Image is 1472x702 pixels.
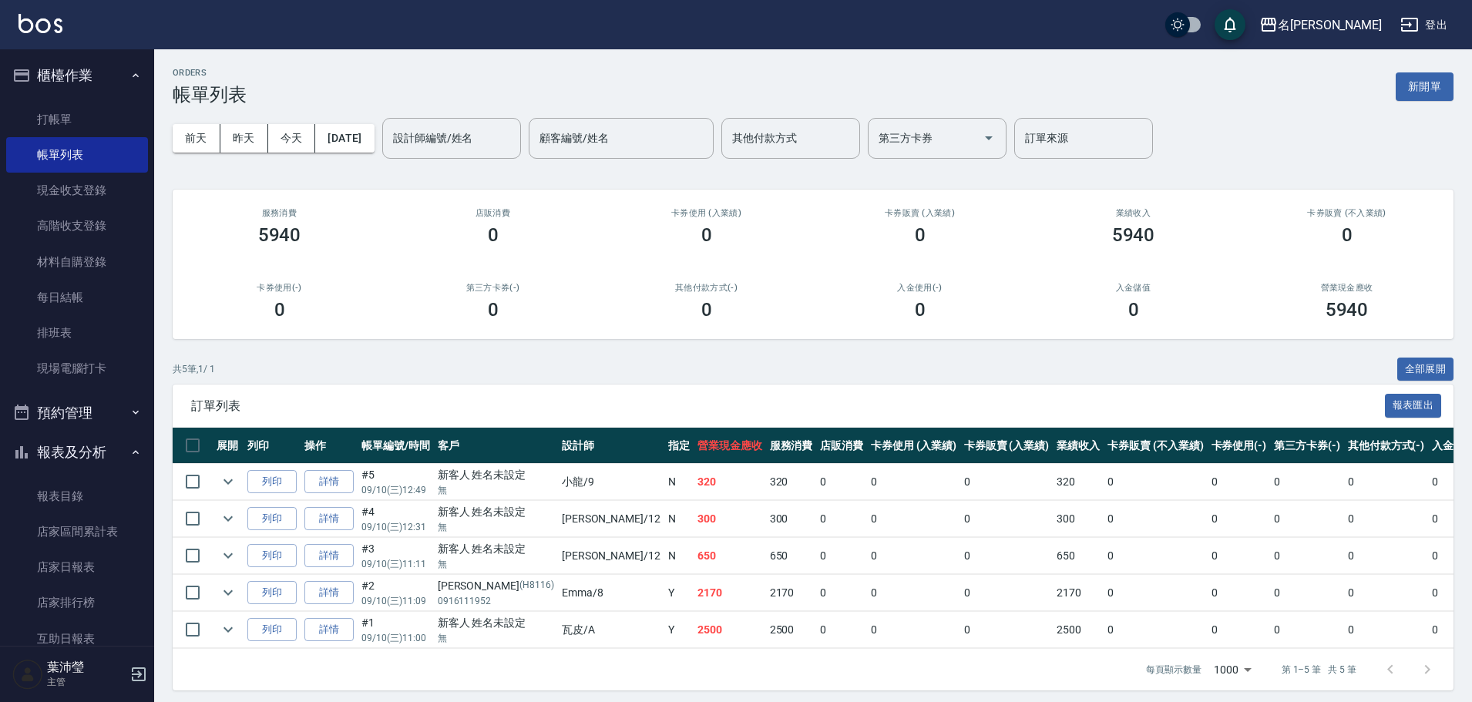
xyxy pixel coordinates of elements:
td: 0 [960,501,1054,537]
a: 打帳單 [6,102,148,137]
td: 0 [816,575,867,611]
td: 0 [867,538,960,574]
h3: 服務消費 [191,208,368,218]
button: expand row [217,581,240,604]
div: 新客人 姓名未設定 [438,504,554,520]
button: 列印 [247,618,297,642]
td: Y [664,575,694,611]
a: 每日結帳 [6,280,148,315]
td: 小龍 /9 [558,464,664,500]
td: #5 [358,464,434,500]
a: 店家日報表 [6,549,148,585]
th: 店販消費 [816,428,867,464]
h3: 0 [1342,224,1353,246]
button: 報表匯出 [1385,394,1442,418]
td: 650 [694,538,766,574]
th: 服務消費 [766,428,817,464]
td: 2170 [694,575,766,611]
h2: 店販消費 [405,208,581,218]
td: #3 [358,538,434,574]
td: 0 [1208,575,1271,611]
a: 詳情 [304,507,354,531]
p: 09/10 (三) 12:49 [361,483,430,497]
p: 主管 [47,675,126,689]
p: 0916111952 [438,594,554,608]
h3: 0 [274,299,285,321]
td: 0 [1208,501,1271,537]
p: 第 1–5 筆 共 5 筆 [1282,663,1356,677]
button: 報表及分析 [6,432,148,472]
a: 店家區間累計表 [6,514,148,549]
button: 列印 [247,581,297,605]
th: 卡券販賣 (不入業績) [1104,428,1207,464]
td: 0 [867,612,960,648]
button: 昨天 [220,124,268,153]
h3: 5940 [1112,224,1155,246]
div: 新客人 姓名未設定 [438,541,554,557]
button: 新開單 [1396,72,1454,101]
th: 展開 [213,428,244,464]
div: [PERSON_NAME] [438,578,554,594]
td: Emma /8 [558,575,664,611]
p: 每頁顯示數量 [1146,663,1201,677]
td: N [664,501,694,537]
h2: 卡券使用(-) [191,283,368,293]
div: 新客人 姓名未設定 [438,467,554,483]
th: 操作 [301,428,358,464]
a: 材料自購登錄 [6,244,148,280]
td: 2170 [1053,575,1104,611]
p: 09/10 (三) 11:00 [361,631,430,645]
p: 共 5 筆, 1 / 1 [173,362,215,376]
td: 320 [1053,464,1104,500]
button: expand row [217,507,240,530]
td: 2500 [694,612,766,648]
td: 0 [960,575,1054,611]
td: 0 [1344,538,1429,574]
td: 0 [1270,612,1344,648]
td: 0 [1104,538,1207,574]
td: 650 [1053,538,1104,574]
h3: 0 [488,224,499,246]
p: 09/10 (三) 11:11 [361,557,430,571]
h3: 0 [915,299,926,321]
h2: 其他付款方式(-) [618,283,795,293]
p: 09/10 (三) 12:31 [361,520,430,534]
th: 營業現金應收 [694,428,766,464]
td: #1 [358,612,434,648]
td: 0 [867,501,960,537]
h3: 0 [1128,299,1139,321]
button: 櫃檯作業 [6,55,148,96]
h2: 入金使用(-) [832,283,1008,293]
td: [PERSON_NAME] /12 [558,538,664,574]
th: 業績收入 [1053,428,1104,464]
td: 0 [1270,538,1344,574]
td: 2500 [1053,612,1104,648]
td: 0 [1104,464,1207,500]
td: #4 [358,501,434,537]
img: Logo [18,14,62,33]
h3: 0 [701,224,712,246]
a: 店家排行榜 [6,585,148,620]
td: 瓦皮 /A [558,612,664,648]
a: 詳情 [304,544,354,568]
button: expand row [217,544,240,567]
th: 卡券使用(-) [1208,428,1271,464]
button: 全部展開 [1397,358,1454,381]
p: 無 [438,483,554,497]
div: 新客人 姓名未設定 [438,615,554,631]
td: 0 [867,464,960,500]
button: 登出 [1394,11,1454,39]
button: Open [976,126,1001,150]
td: 0 [816,538,867,574]
td: 2500 [766,612,817,648]
th: 帳單編號/時間 [358,428,434,464]
a: 排班表 [6,315,148,351]
h2: 第三方卡券(-) [405,283,581,293]
th: 客戶 [434,428,558,464]
td: Y [664,612,694,648]
button: 前天 [173,124,220,153]
td: 0 [1208,464,1271,500]
h2: 營業現金應收 [1259,283,1435,293]
td: 0 [816,501,867,537]
td: 650 [766,538,817,574]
